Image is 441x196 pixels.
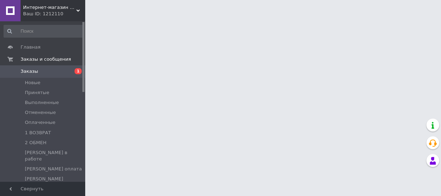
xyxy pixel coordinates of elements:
span: 1 [75,68,82,74]
span: [PERSON_NAME] отправка [25,176,83,189]
span: Принятые [25,89,49,96]
span: Новые [25,80,40,86]
span: Оплаченные [25,119,55,126]
span: Выполненные [25,99,59,106]
div: Ваш ID: 1212110 [23,11,85,17]
span: 2 ОБМЕН [25,140,47,146]
span: [PERSON_NAME] оплата [25,166,82,172]
span: Отмененные [25,109,56,116]
input: Поиск [4,25,83,38]
span: Интернет-магазин "Ledi-Moda" [23,4,76,11]
span: 1 ВОЗВРАТ [25,130,51,136]
span: Заказы и сообщения [21,56,71,62]
span: [PERSON_NAME] в работе [25,149,83,162]
span: Главная [21,44,40,50]
span: Заказы [21,68,38,75]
